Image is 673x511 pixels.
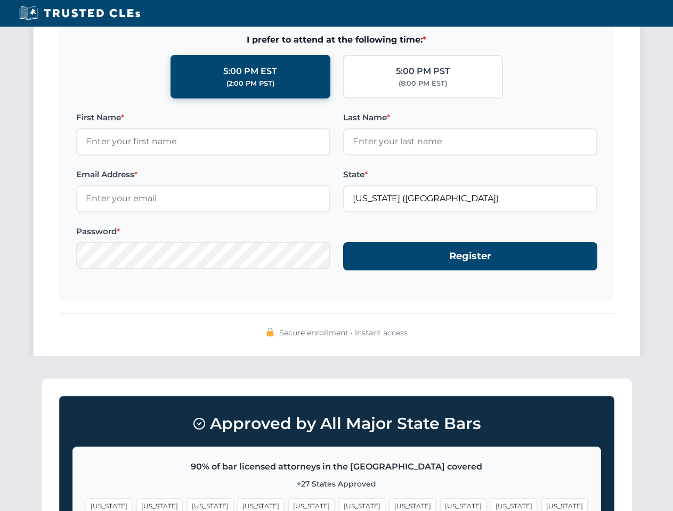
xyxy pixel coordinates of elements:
[72,409,601,438] h3: Approved by All Major State Bars
[76,111,330,124] label: First Name
[76,33,597,47] span: I prefer to attend at the following time:
[399,78,447,89] div: (8:00 PM EST)
[16,5,143,21] img: Trusted CLEs
[76,128,330,155] input: Enter your first name
[86,478,588,490] p: +27 States Approved
[343,128,597,155] input: Enter your last name
[226,78,274,89] div: (2:00 PM PST)
[86,460,588,474] p: 90% of bar licensed attorneys in the [GEOGRAPHIC_DATA] covered
[266,328,274,336] img: 🔒
[76,185,330,212] input: Enter your email
[76,168,330,181] label: Email Address
[76,225,330,238] label: Password
[343,242,597,270] button: Register
[343,185,597,212] input: Florida (FL)
[279,327,408,339] span: Secure enrollment • Instant access
[396,64,450,78] div: 5:00 PM PST
[223,64,277,78] div: 5:00 PM EST
[343,111,597,124] label: Last Name
[343,168,597,181] label: State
